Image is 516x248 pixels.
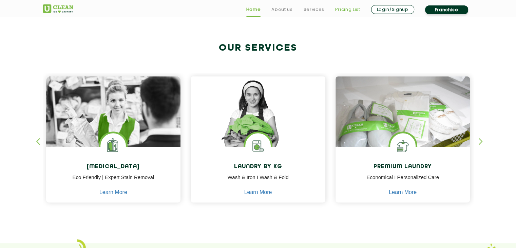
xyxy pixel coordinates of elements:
img: UClean Laundry and Dry Cleaning [43,4,73,13]
a: Home [246,5,261,14]
a: About us [271,5,292,14]
img: Laundry Services near me [100,133,126,159]
p: Wash & Iron I Wash & Fold [196,174,320,189]
a: Learn More [389,189,417,195]
a: Franchise [425,5,468,14]
img: laundry washing machine [245,133,271,159]
a: Learn More [244,189,272,195]
img: Drycleaners near me [46,76,181,185]
h4: Laundry by Kg [196,164,320,170]
h4: Premium Laundry [341,164,465,170]
a: Pricing List [335,5,360,14]
p: Economical I Personalized Care [341,174,465,189]
img: Shoes Cleaning [390,133,416,159]
a: Login/Signup [371,5,414,14]
a: Learn More [99,189,127,195]
p: Eco Friendly | Expert Stain Removal [51,174,176,189]
h2: Our Services [43,42,474,54]
img: a girl with laundry basket [191,76,325,166]
a: Services [303,5,324,14]
img: laundry done shoes and clothes [336,76,470,166]
h4: [MEDICAL_DATA] [51,164,176,170]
